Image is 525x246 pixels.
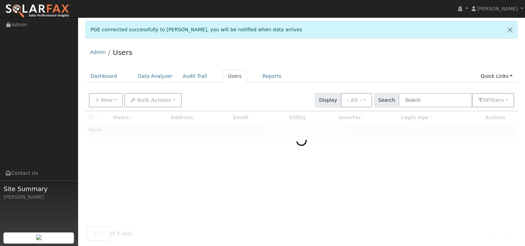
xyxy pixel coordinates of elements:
span: Bulk Actions [137,97,171,103]
input: Search [399,93,472,107]
span: New [101,97,112,103]
span: s [501,97,504,103]
img: retrieve [36,235,42,240]
button: - All - [341,93,372,107]
a: Audit Trail [178,70,212,83]
a: Data Analyzer [133,70,178,83]
a: Quick Links [475,70,518,83]
a: Admin [90,49,106,55]
span: Display [315,93,341,107]
button: Bulk Actions [124,93,181,107]
a: Users [113,48,132,57]
a: Reports [257,70,287,83]
div: PGE connected successfully to [PERSON_NAME], you will be notified when data arrives [85,21,518,39]
a: Users [223,70,247,83]
span: Search [374,93,399,107]
div: [PERSON_NAME] [3,194,74,201]
a: Dashboard [85,70,122,83]
button: New [89,93,123,107]
a: Close [503,21,517,38]
img: SolarFax [5,4,70,18]
button: 0Filters [472,93,514,107]
span: Site Summary [3,184,74,194]
span: [PERSON_NAME] [477,6,518,11]
span: Filter [486,97,504,103]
